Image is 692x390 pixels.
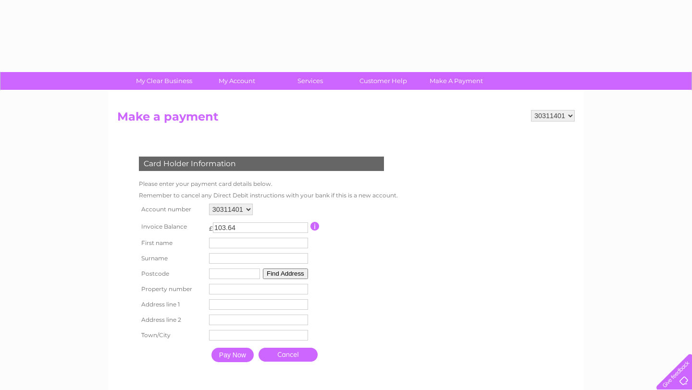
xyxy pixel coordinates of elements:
a: Customer Help [344,72,423,90]
input: Information [310,222,320,231]
th: Postcode [136,266,207,281]
a: Cancel [259,348,318,362]
a: Make A Payment [417,72,496,90]
a: My Account [198,72,277,90]
a: Services [271,72,350,90]
th: Address line 1 [136,297,207,312]
div: Card Holder Information [139,157,384,171]
th: Invoice Balance [136,218,207,235]
th: Surname [136,251,207,266]
th: Town/City [136,328,207,343]
td: Remember to cancel any Direct Debit instructions with your bank if this is a new account. [136,190,400,201]
td: Please enter your payment card details below. [136,178,400,190]
button: Find Address [263,268,308,279]
input: Pay Now [211,348,254,362]
th: Property number [136,281,207,297]
td: £ [209,220,213,232]
th: First name [136,235,207,251]
h2: Make a payment [117,110,575,128]
th: Address line 2 [136,312,207,328]
a: My Clear Business [124,72,204,90]
th: Account number [136,201,207,218]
